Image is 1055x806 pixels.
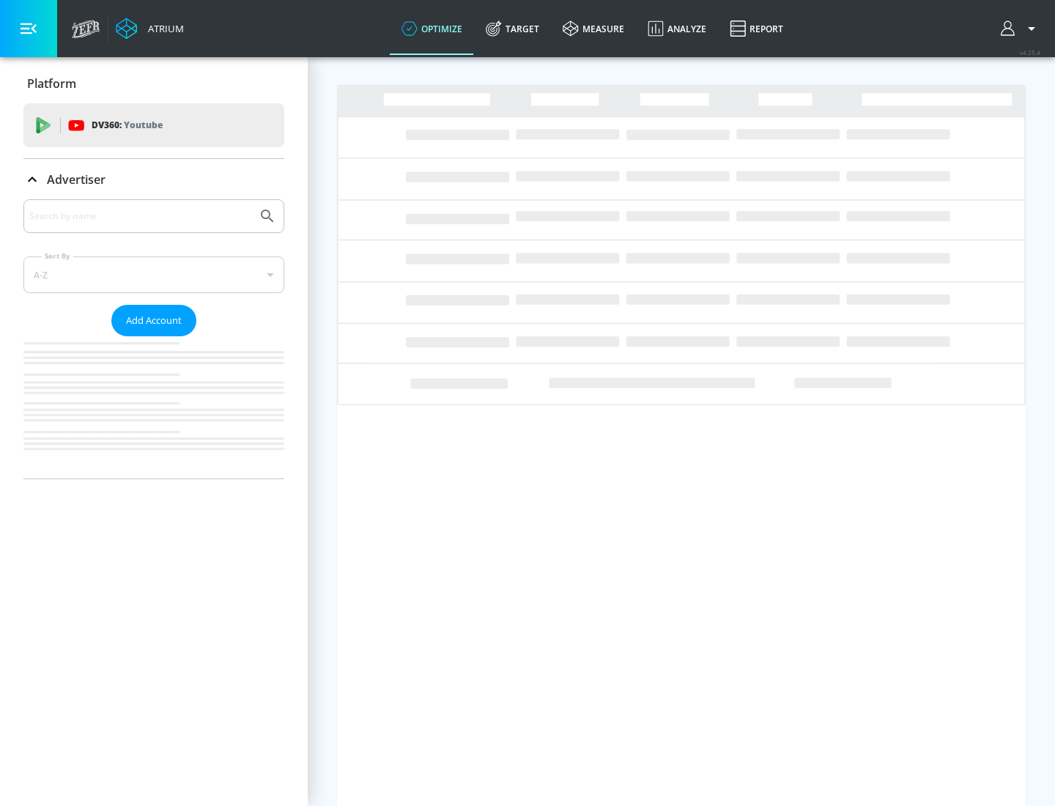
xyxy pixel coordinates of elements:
div: Advertiser [23,159,284,200]
div: Advertiser [23,199,284,478]
div: Atrium [142,22,184,35]
p: Platform [27,75,76,92]
div: A-Z [23,256,284,293]
div: DV360: Youtube [23,103,284,147]
a: Analyze [636,2,718,55]
a: optimize [390,2,474,55]
button: Add Account [111,305,196,336]
label: Sort By [42,251,73,261]
p: Youtube [124,117,163,133]
p: Advertiser [47,171,105,188]
nav: list of Advertiser [23,336,284,478]
a: Report [718,2,795,55]
p: DV360: [92,117,163,133]
a: measure [551,2,636,55]
a: Target [474,2,551,55]
span: Add Account [126,312,182,329]
div: Platform [23,63,284,104]
a: Atrium [116,18,184,40]
span: v 4.25.4 [1020,48,1040,56]
input: Search by name [29,207,251,226]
